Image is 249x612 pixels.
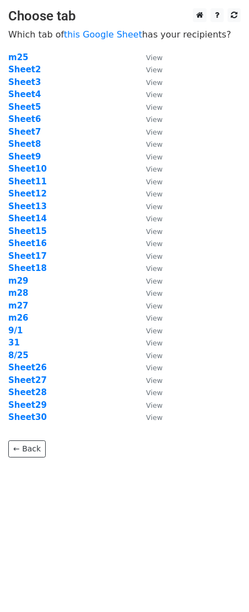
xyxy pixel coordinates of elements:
strong: Sheet9 [8,152,41,162]
a: View [135,189,163,199]
a: Sheet14 [8,214,47,223]
small: View [146,54,163,62]
a: View [135,350,163,360]
small: View [146,339,163,347]
strong: Sheet18 [8,263,47,273]
a: View [135,127,163,137]
a: View [135,375,163,385]
small: View [146,128,163,136]
small: View [146,413,163,422]
p: Which tab of has your recipients? [8,29,241,40]
a: View [135,139,163,149]
a: View [135,164,163,174]
a: View [135,102,163,112]
strong: Sheet30 [8,412,47,422]
a: View [135,288,163,298]
a: Sheet28 [8,387,47,397]
a: m28 [8,288,29,298]
small: View [146,227,163,236]
small: View [146,103,163,111]
a: Sheet29 [8,400,47,410]
a: Sheet16 [8,238,47,248]
strong: 9/1 [8,326,23,336]
a: Sheet4 [8,89,41,99]
small: View [146,178,163,186]
small: View [146,389,163,397]
a: View [135,65,163,74]
a: View [135,152,163,162]
small: View [146,240,163,248]
small: View [146,78,163,87]
a: View [135,251,163,261]
a: Sheet15 [8,226,47,236]
a: Sheet11 [8,177,47,187]
a: Sheet13 [8,201,47,211]
a: View [135,52,163,62]
a: Sheet7 [8,127,41,137]
a: View [135,89,163,99]
a: 31 [8,338,20,348]
small: View [146,376,163,385]
small: View [146,140,163,148]
small: View [146,252,163,260]
small: View [146,302,163,310]
a: View [135,276,163,286]
small: View [146,66,163,74]
a: m27 [8,301,29,311]
a: m25 [8,52,29,62]
a: View [135,238,163,248]
strong: 8/25 [8,350,29,360]
small: View [146,165,163,173]
a: View [135,338,163,348]
small: View [146,264,163,273]
a: m29 [8,276,29,286]
a: Sheet12 [8,189,47,199]
small: View [146,203,163,211]
a: View [135,412,163,422]
a: View [135,214,163,223]
a: Sheet6 [8,114,41,124]
a: Sheet8 [8,139,41,149]
a: Sheet3 [8,77,41,87]
h3: Choose tab [8,8,241,24]
a: this Google Sheet [64,29,142,40]
small: View [146,401,163,409]
small: View [146,289,163,297]
a: m26 [8,313,29,323]
a: Sheet17 [8,251,47,261]
a: Sheet5 [8,102,41,112]
a: Sheet2 [8,65,41,74]
a: View [135,313,163,323]
small: View [146,115,163,124]
a: Sheet10 [8,164,47,174]
a: Sheet26 [8,363,47,372]
small: View [146,327,163,335]
a: View [135,201,163,211]
a: Sheet27 [8,375,47,385]
small: View [146,215,163,223]
a: View [135,400,163,410]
